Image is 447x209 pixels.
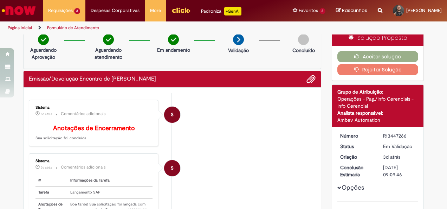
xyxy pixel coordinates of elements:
[157,46,190,53] p: Em andamento
[164,160,180,176] div: System
[335,153,378,160] dt: Criação
[171,160,174,177] span: S
[337,109,419,116] div: Analista responsável:
[1,4,37,18] img: ServiceNow
[8,25,32,31] a: Página inicial
[171,5,190,15] img: click_logo_yellow_360x200.png
[74,8,80,14] span: 3
[67,175,153,186] th: Informações da Tarefa
[53,124,135,132] b: Anotações de Encerramento
[342,7,367,14] span: Rascunhos
[406,7,442,13] span: [PERSON_NAME]
[61,164,106,170] small: Comentários adicionais
[150,7,161,14] span: More
[35,125,153,141] p: Sua solicitação foi concluída.
[383,132,416,139] div: R13447266
[35,159,153,163] div: Sistema
[47,25,99,31] a: Formulário de Atendimento
[103,34,114,45] img: check-circle-green.png
[35,106,153,110] div: Sistema
[91,46,125,61] p: Aguardando atendimento
[224,7,241,15] p: +GenAi
[337,95,419,109] div: Operações - Pag./Info Gerenciais - Info Gerencial
[383,153,416,160] div: 26/08/2025 10:09:42
[35,186,67,198] th: Tarefa
[164,107,180,123] div: System
[383,154,400,160] time: 26/08/2025 10:09:42
[38,34,49,45] img: check-circle-green.png
[41,112,52,116] time: 26/08/2025 13:55:53
[67,186,153,198] td: Lançamento SAP
[233,34,244,45] img: arrow-next.png
[319,8,325,14] span: 3
[306,75,316,84] button: Adicionar anexos
[335,164,378,178] dt: Conclusão Estimada
[335,143,378,150] dt: Status
[299,7,318,14] span: Favoritos
[337,64,419,75] button: Rejeitar Solução
[337,51,419,62] button: Aceitar solução
[171,106,174,123] span: S
[48,7,73,14] span: Requisições
[228,47,249,54] p: Validação
[298,34,309,45] img: img-circle-grey.png
[332,31,424,46] div: Solução Proposta
[41,165,52,170] time: 26/08/2025 13:55:51
[26,46,60,61] p: Aguardando Aprovação
[5,21,293,34] ul: Trilhas de página
[41,165,52,170] span: 3d atrás
[61,111,106,117] small: Comentários adicionais
[29,76,156,82] h2: Emissão/Devolução Encontro de Contas Fornecedor Histórico de tíquete
[335,132,378,139] dt: Número
[201,7,241,15] div: Padroniza
[383,143,416,150] div: Em Validação
[168,34,179,45] img: check-circle-green.png
[35,175,67,186] th: #
[383,164,416,178] div: [DATE] 09:09:46
[91,7,140,14] span: Despesas Corporativas
[383,154,400,160] span: 3d atrás
[292,47,315,54] p: Concluído
[336,7,367,14] a: Rascunhos
[41,112,52,116] span: 3d atrás
[337,88,419,95] div: Grupo de Atribuição:
[337,116,419,123] div: Ambev Automation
